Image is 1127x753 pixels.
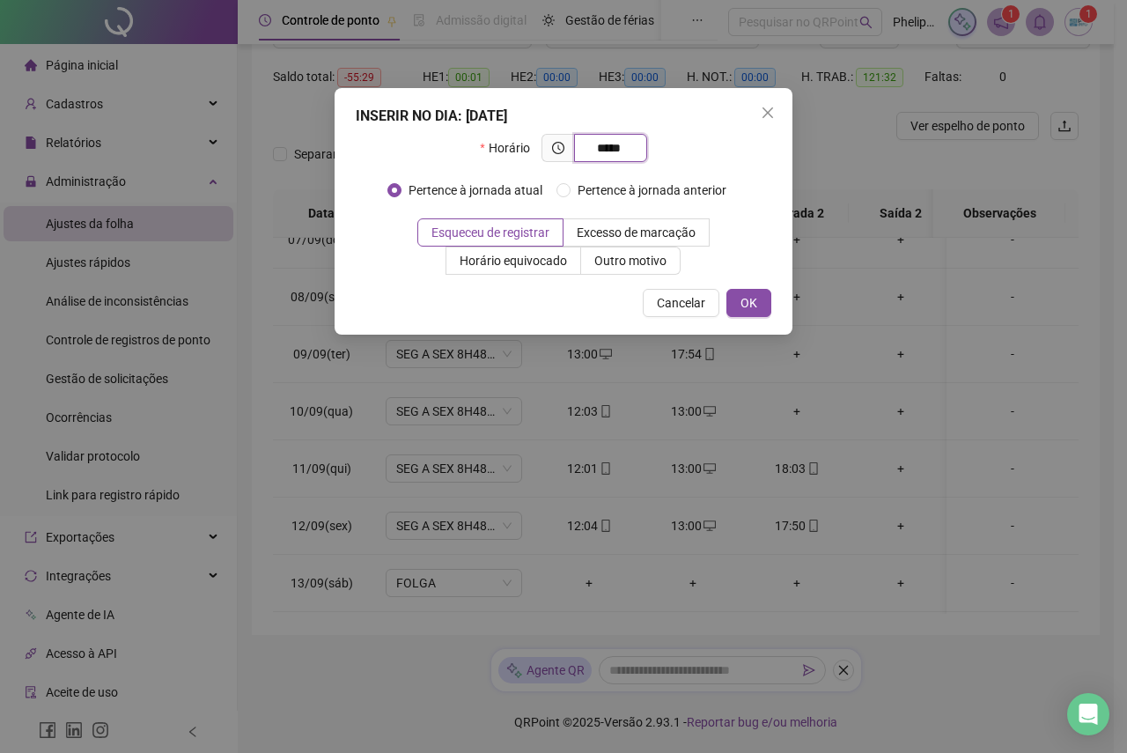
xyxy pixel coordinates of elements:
[1067,693,1109,735] div: Open Intercom Messenger
[754,99,782,127] button: Close
[577,225,696,240] span: Excesso de marcação
[726,289,771,317] button: OK
[594,254,667,268] span: Outro motivo
[740,293,757,313] span: OK
[643,289,719,317] button: Cancelar
[571,181,733,200] span: Pertence à jornada anterior
[460,254,567,268] span: Horário equivocado
[657,293,705,313] span: Cancelar
[431,225,549,240] span: Esqueceu de registrar
[401,181,549,200] span: Pertence à jornada atual
[480,134,541,162] label: Horário
[552,142,564,154] span: clock-circle
[761,106,775,120] span: close
[356,106,771,127] div: INSERIR NO DIA : [DATE]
